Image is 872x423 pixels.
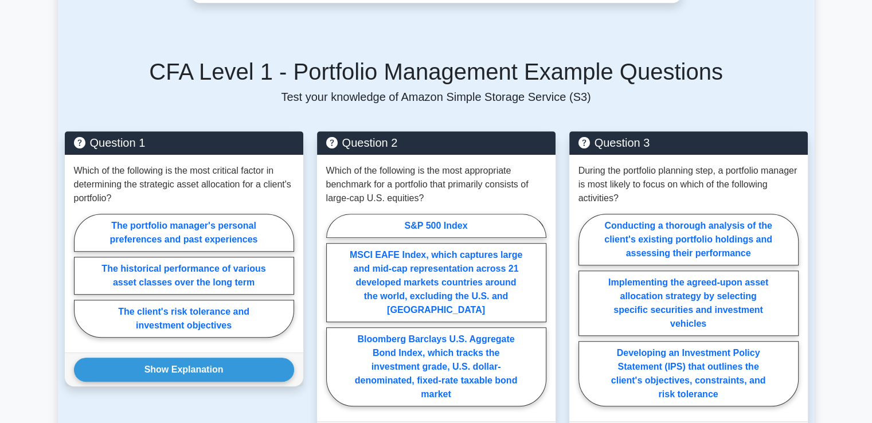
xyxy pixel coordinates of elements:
[578,136,799,150] h5: Question 3
[326,164,546,205] p: Which of the following is the most appropriate benchmark for a portfolio that primarily consists ...
[74,300,294,338] label: The client's risk tolerance and investment objectives
[74,136,294,150] h5: Question 1
[74,358,294,382] button: Show Explanation
[578,214,799,265] label: Conducting a thorough analysis of the client's existing portfolio holdings and assessing their pe...
[74,257,294,295] label: The historical performance of various asset classes over the long term
[65,58,808,85] h5: CFA Level 1 - Portfolio Management Example Questions
[326,243,546,322] label: MSCI EAFE Index, which captures large and mid-cap representation across 21 developed markets coun...
[74,164,294,205] p: Which of the following is the most critical factor in determining the strategic asset allocation ...
[578,341,799,406] label: Developing an Investment Policy Statement (IPS) that outlines the client's objectives, constraint...
[326,136,546,150] h5: Question 2
[578,271,799,336] label: Implementing the agreed-upon asset allocation strategy by selecting specific securities and inves...
[326,214,546,238] label: S&P 500 Index
[578,164,799,205] p: During the portfolio planning step, a portfolio manager is most likely to focus on which of the f...
[326,327,546,406] label: Bloomberg Barclays U.S. Aggregate Bond Index, which tracks the investment grade, U.S. dollar-deno...
[74,214,294,252] label: The portfolio manager's personal preferences and past experiences
[65,90,808,104] p: Test your knowledge of Amazon Simple Storage Service (S3)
